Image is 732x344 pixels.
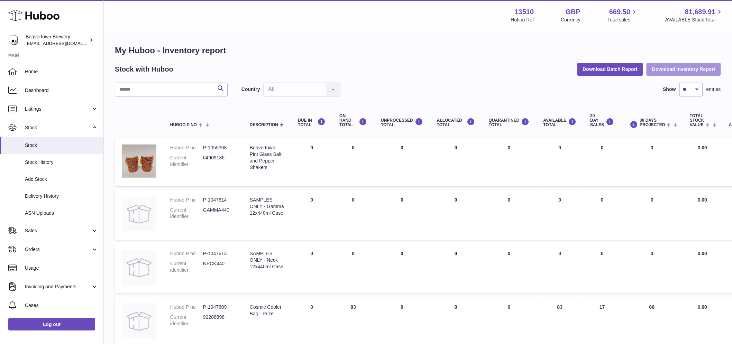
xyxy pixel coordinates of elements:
a: 669.50 Total sales [607,7,638,23]
td: 0 [291,138,332,186]
dd: 64909186 [203,155,236,168]
dt: Huboo P no [170,145,203,151]
span: Delivery History [25,193,98,199]
span: Usage [25,265,98,271]
div: QUARANTINED Total [489,118,530,127]
h2: Stock with Huboo [115,65,173,74]
span: 0 [508,304,511,310]
span: ASN Uploads [25,210,98,216]
div: Currency [561,17,581,23]
td: 0 [584,190,621,240]
td: 0 [584,138,621,186]
span: Home [25,68,98,75]
dt: Huboo P no [170,197,203,203]
td: 0 [537,190,584,240]
span: Invoicing and Payments [25,283,91,290]
div: UNPROCESSED Total [381,118,423,127]
span: AVAILABLE Stock Total [665,17,724,23]
td: 0 [621,243,683,294]
td: 0 [332,138,374,186]
td: 0 [374,190,430,240]
img: product image [122,197,156,231]
h1: My Huboo - Inventory report [115,45,721,56]
label: Show [663,86,676,93]
td: 0 [537,243,584,294]
td: 0 [430,138,482,186]
span: Sales [25,227,91,234]
dt: Current identifier [170,260,203,273]
button: Download Batch Report [577,63,643,75]
div: 30 DAY SALES [591,114,614,128]
div: Cosmic Cooler Bag - Prize [250,304,284,317]
td: 0 [374,138,430,186]
td: 0 [291,190,332,240]
dt: Current identifier [170,314,203,327]
span: entries [706,86,721,93]
div: ALLOCATED Total [437,118,475,127]
dt: Current identifier [170,207,203,220]
div: Beavertown Brewery [26,34,88,47]
span: [EMAIL_ADDRESS][DOMAIN_NAME] [26,40,102,46]
button: Download Inventory Report [647,63,721,75]
span: 30 DAYS PROJECTED [640,118,665,127]
label: Country [241,86,260,93]
div: SAMPLES ONLY - Neck 12x440ml Case [250,250,284,270]
td: 0 [621,138,683,186]
span: 0.00 [698,251,707,256]
dd: P-1047609 [203,304,236,310]
td: 0 [291,243,332,294]
td: 0 [430,243,482,294]
span: Total sales [607,17,638,23]
img: product image [122,145,156,178]
dd: NECK440 [203,260,236,273]
td: 0 [332,190,374,240]
dd: P-1055368 [203,145,236,151]
a: 81,689.91 AVAILABLE Stock Total [665,7,724,23]
span: 669.50 [609,7,630,17]
td: 0 [584,243,621,294]
dt: Huboo P no [170,304,203,310]
span: 0 [508,197,511,203]
span: Stock [25,124,91,131]
div: DUE IN TOTAL [298,118,326,127]
dd: P-1047613 [203,250,236,257]
div: Huboo Ref [511,17,534,23]
span: Dashboard [25,87,98,94]
dt: Huboo P no [170,250,203,257]
img: product image [122,304,156,338]
td: 0 [537,138,584,186]
div: ON HAND Total [339,114,367,128]
a: Log out [8,318,95,331]
span: Total stock value [690,114,704,128]
div: Beavertown Pint Glass Salt and Pepper Shakers [250,145,284,171]
span: 0 [508,145,511,150]
dd: P-1047614 [203,197,236,203]
span: 0.00 [698,304,707,310]
strong: GBP [566,7,580,17]
dt: Current identifier [170,155,203,168]
div: AVAILABLE Total [543,118,577,127]
strong: 13510 [515,7,534,17]
span: 81,689.91 [685,7,716,17]
span: Huboo P no [170,123,197,127]
span: Orders [25,246,91,253]
td: 0 [430,190,482,240]
img: aoife@beavertownbrewery.co.uk [8,35,19,45]
span: 0.00 [698,197,707,203]
span: 0 [508,251,511,256]
div: SAMPLES ONLY - Gamma 12x440ml Case [250,197,284,216]
td: 0 [332,243,374,294]
dd: 92288898 [203,314,236,327]
span: Listings [25,106,91,112]
span: Stock [25,142,98,149]
span: Description [250,123,278,127]
td: 0 [621,190,683,240]
img: product image [122,250,156,285]
span: Stock History [25,159,98,166]
span: 0.00 [698,145,707,150]
dd: GAMMA440 [203,207,236,220]
td: 0 [374,243,430,294]
span: Add Stock [25,176,98,183]
span: Cases [25,302,98,309]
